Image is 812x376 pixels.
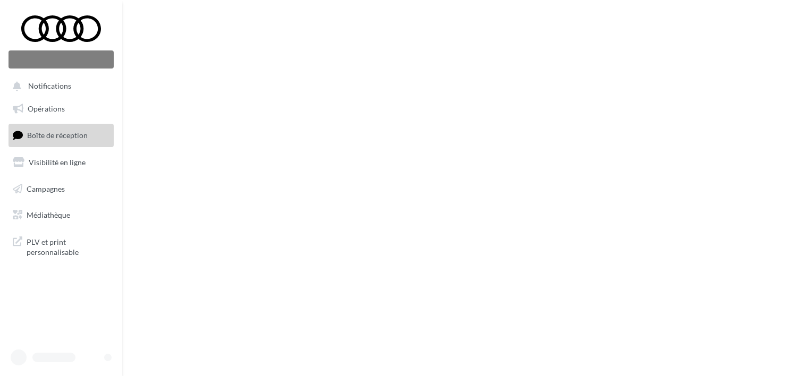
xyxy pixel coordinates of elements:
a: Campagnes [6,178,116,200]
span: Campagnes [27,184,65,193]
a: PLV et print personnalisable [6,230,116,262]
span: PLV et print personnalisable [27,235,109,258]
span: Visibilité en ligne [29,158,86,167]
div: Nouvelle campagne [9,50,114,69]
span: Médiathèque [27,210,70,219]
a: Opérations [6,98,116,120]
span: Boîte de réception [27,131,88,140]
span: Opérations [28,104,65,113]
a: Boîte de réception [6,124,116,147]
a: Médiathèque [6,204,116,226]
a: Visibilité en ligne [6,151,116,174]
span: Notifications [28,82,71,91]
